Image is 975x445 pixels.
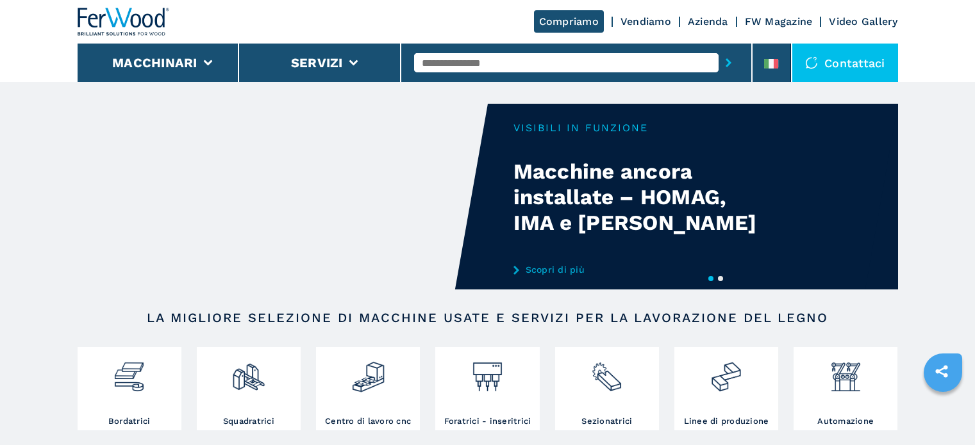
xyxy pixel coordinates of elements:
[829,350,863,394] img: automazione.png
[78,104,488,289] video: Your browser does not support the video tag.
[325,416,411,427] h3: Centro di lavoro cnc
[921,387,965,435] iframe: Chat
[231,350,265,394] img: squadratrici_2.png
[316,347,420,430] a: Centro di lavoro cnc
[817,416,874,427] h3: Automazione
[621,15,671,28] a: Vendiamo
[709,350,743,394] img: linee_di_produzione_2.png
[78,8,170,36] img: Ferwood
[291,55,343,70] button: Servizi
[112,350,146,394] img: bordatrici_1.png
[112,55,197,70] button: Macchinari
[435,347,539,430] a: Foratrici - inseritrici
[674,347,778,430] a: Linee di produzione
[108,416,151,427] h3: Bordatrici
[555,347,659,430] a: Sezionatrici
[197,347,301,430] a: Squadratrici
[534,10,604,33] a: Compriamo
[745,15,813,28] a: FW Magazine
[119,310,857,325] h2: LA MIGLIORE SELEZIONE DI MACCHINE USATE E SERVIZI PER LA LAVORAZIONE DEL LEGNO
[513,264,765,275] a: Scopri di più
[351,350,385,394] img: centro_di_lavoro_cnc_2.png
[684,416,769,427] h3: Linee di produzione
[718,276,723,281] button: 2
[794,347,897,430] a: Automazione
[471,350,504,394] img: foratrici_inseritrici_2.png
[829,15,897,28] a: Video Gallery
[708,276,713,281] button: 1
[581,416,632,427] h3: Sezionatrici
[792,44,898,82] div: Contattaci
[688,15,728,28] a: Azienda
[805,56,818,69] img: Contattaci
[223,416,274,427] h3: Squadratrici
[444,416,531,427] h3: Foratrici - inseritrici
[78,347,181,430] a: Bordatrici
[926,355,958,387] a: sharethis
[719,48,738,77] button: submit-button
[590,350,624,394] img: sezionatrici_2.png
